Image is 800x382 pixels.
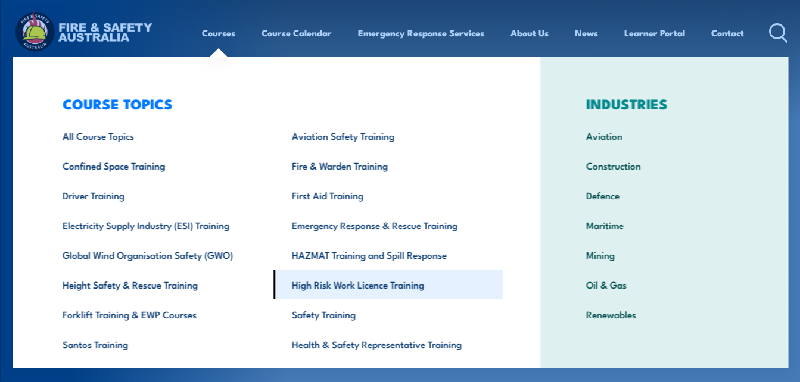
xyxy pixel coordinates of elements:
[624,18,685,47] a: Learner Portal
[273,270,502,299] a: High Risk Work Licence Training
[202,18,235,47] a: Courses
[43,270,273,299] a: Height Safety & Rescue Training
[43,210,273,240] a: Electricity Supply Industry (ESI) Training
[273,299,502,329] a: Safety Training
[568,151,761,180] a: Construction
[43,329,273,359] a: Santos Training
[43,180,273,210] a: Driver Training
[43,121,273,151] a: All Course Topics
[568,240,761,270] a: Mining
[711,18,744,47] a: Contact
[43,240,273,270] a: Global Wind Organisation Safety (GWO)
[273,151,502,180] a: Fire & Warden Training
[568,180,761,210] a: Defence
[568,95,761,112] h3: INDUSTRIES
[568,210,761,240] a: Maritime
[575,18,598,47] a: News
[568,270,761,299] a: Oil & Gas
[273,180,502,210] a: First Aid Training
[273,329,502,359] a: Health & Safety Representative Training
[510,18,549,47] a: About Us
[568,299,761,329] a: Renewables
[273,240,502,270] a: HAZMAT Training and Spill Response
[273,210,502,240] a: Emergency Response & Rescue Training
[273,121,502,151] a: Aviation Safety Training
[43,151,273,180] a: Confined Space Training
[358,18,484,47] a: Emergency Response Services
[262,18,332,47] a: Course Calendar
[43,299,273,329] a: Forklift Training & EWP Courses
[43,95,503,112] h3: COURSE TOPICS
[568,121,761,151] a: Aviation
